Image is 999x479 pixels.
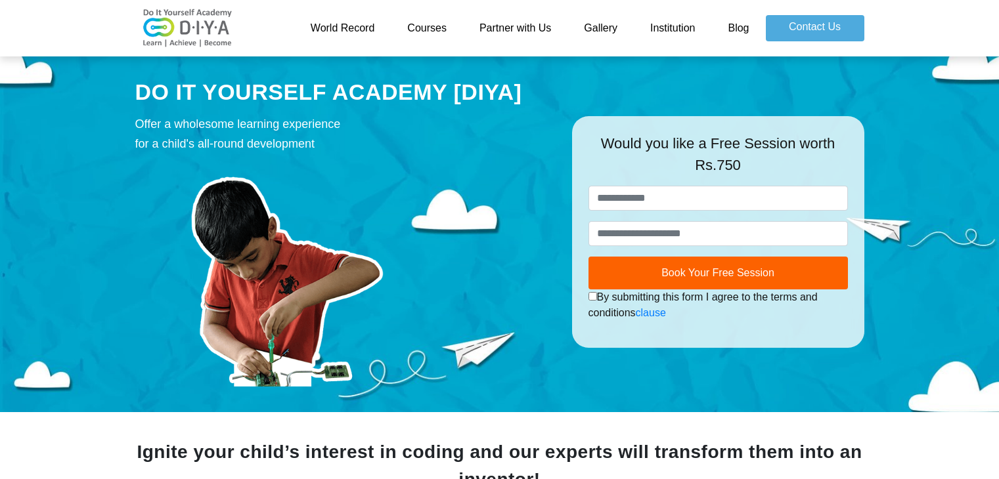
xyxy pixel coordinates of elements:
div: By submitting this form I agree to the terms and conditions [588,289,848,321]
a: clause [636,307,666,318]
div: Would you like a Free Session worth Rs.750 [588,133,848,186]
div: DO IT YOURSELF ACADEMY [DIYA] [135,77,552,108]
a: Institution [634,15,711,41]
a: World Record [294,15,391,41]
button: Book Your Free Session [588,257,848,289]
a: Blog [711,15,765,41]
a: Gallery [567,15,634,41]
div: Offer a wholesome learning experience for a child's all-round development [135,114,552,154]
a: Partner with Us [463,15,567,41]
a: Contact Us [766,15,864,41]
a: Courses [391,15,463,41]
span: Book Your Free Session [661,267,774,278]
img: course-prod.png [135,160,437,386]
img: logo-v2.png [135,9,240,48]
